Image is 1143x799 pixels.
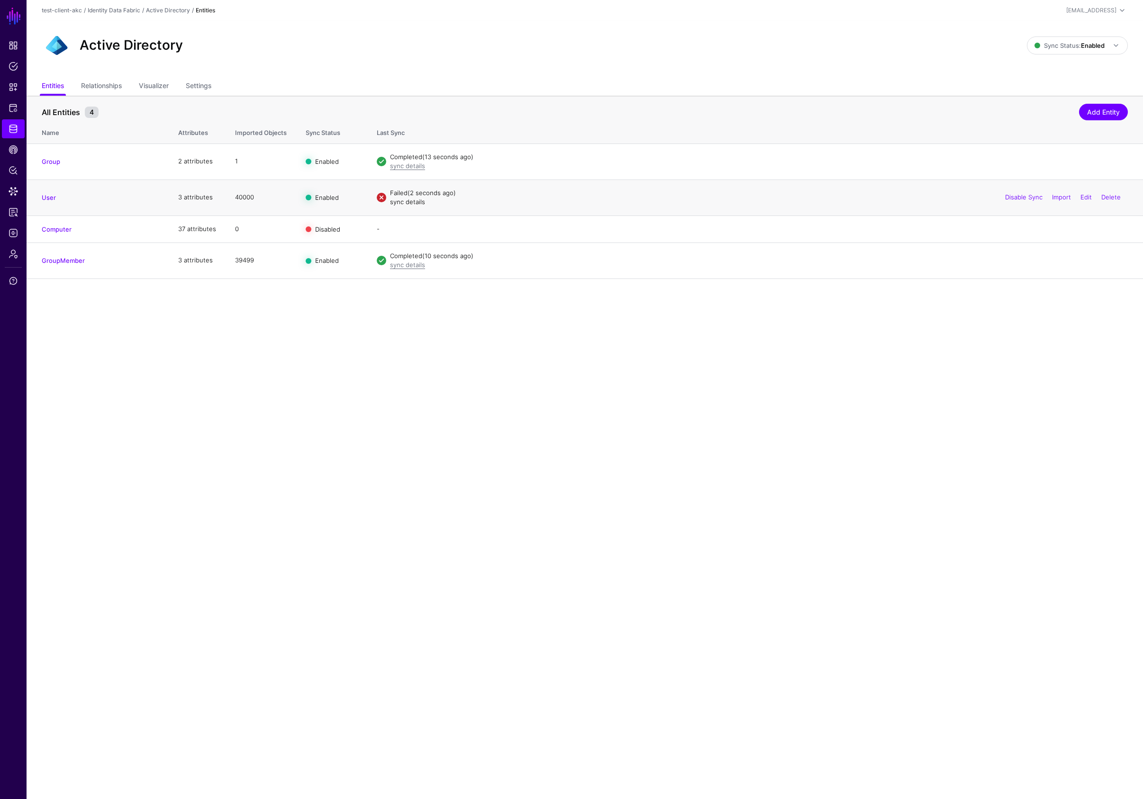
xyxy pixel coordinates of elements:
span: Admin [9,249,18,259]
th: Last Sync [367,119,1143,144]
a: Snippets [2,78,25,97]
a: Computer [42,225,72,233]
td: 40000 [226,180,296,215]
h2: Active Directory [80,37,183,54]
span: Snippets [9,82,18,92]
a: Delete [1101,193,1121,201]
span: Disabled [315,225,340,233]
td: 39499 [226,242,296,278]
th: Sync Status [296,119,367,144]
span: Enabled [315,257,339,264]
span: Reports [9,207,18,217]
th: Name [27,119,169,144]
a: Import [1052,193,1071,201]
a: Disable Sync [1005,193,1043,201]
a: Admin [2,244,25,263]
img: svg+xml;base64,PHN2ZyB3aWR0aD0iNjQiIGhlaWdodD0iNjQiIHZpZXdCb3g9IjAgMCA2NCA2NCIgZmlsbD0ibm9uZSIgeG... [42,30,72,61]
app-datasources-item-entities-syncstatus: - [377,225,380,233]
td: 2 attributes [169,144,226,180]
a: CAEP Hub [2,140,25,159]
span: Enabled [315,194,339,201]
td: 3 attributes [169,242,226,278]
a: Visualizer [139,78,169,96]
span: Data Lens [9,187,18,196]
a: SGNL [6,6,22,27]
a: Relationships [81,78,122,96]
a: Identity Data Fabric [88,7,140,14]
td: 37 attributes [169,215,226,242]
a: Dashboard [2,36,25,55]
span: Policies [9,62,18,71]
a: Policy Lens [2,161,25,180]
div: Completed (13 seconds ago) [390,153,1128,162]
span: Policy Lens [9,166,18,175]
td: 1 [226,144,296,180]
div: [EMAIL_ADDRESS] [1066,6,1116,15]
a: Active Directory [146,7,190,14]
a: Edit [1080,193,1092,201]
span: Identity Data Fabric [9,124,18,134]
a: Identity Data Fabric [2,119,25,138]
div: Failed (2 seconds ago) [390,189,1128,198]
td: 3 attributes [169,180,226,215]
span: CAEP Hub [9,145,18,154]
a: Data Lens [2,182,25,201]
span: All Entities [39,107,82,118]
a: sync details [390,162,425,170]
a: Group [42,158,60,165]
span: Support [9,276,18,286]
small: 4 [85,107,99,118]
div: / [82,6,88,15]
th: Attributes [169,119,226,144]
a: Reports [2,203,25,222]
a: Add Entity [1079,104,1128,120]
span: Enabled [315,158,339,165]
td: 0 [226,215,296,242]
a: sync details [390,261,425,269]
a: sync details [390,198,425,206]
a: Policies [2,57,25,76]
a: User [42,194,56,201]
a: Protected Systems [2,99,25,117]
div: / [140,6,146,15]
span: Logs [9,228,18,238]
a: GroupMember [42,257,85,264]
a: Logs [2,224,25,242]
th: Imported Objects [226,119,296,144]
span: Protected Systems [9,103,18,113]
a: Entities [42,78,64,96]
div: / [190,6,196,15]
span: Sync Status: [1034,42,1105,49]
span: Dashboard [9,41,18,50]
a: test-client-akc [42,7,82,14]
div: Completed (10 seconds ago) [390,251,1128,261]
strong: Enabled [1081,42,1105,49]
strong: Entities [196,7,215,14]
a: Settings [186,78,211,96]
